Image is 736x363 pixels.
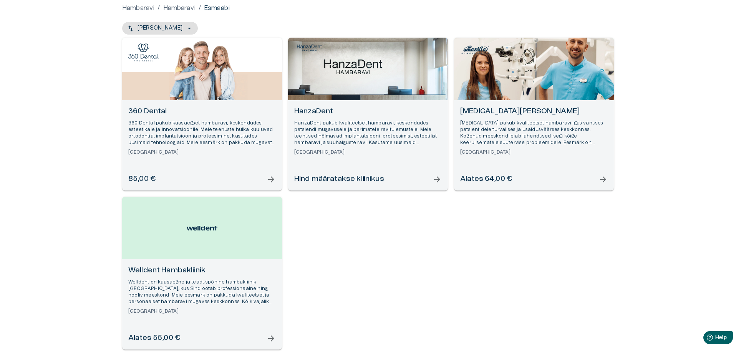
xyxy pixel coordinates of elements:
[433,175,442,184] span: arrow_forward
[460,120,608,146] p: [MEDICAL_DATA] pakub kvaliteetset hambaravi igas vanuses patsientidele turvalises ja usaldusväärs...
[138,24,182,32] p: [PERSON_NAME]
[187,222,217,234] img: Welldent Hambakliinik logo
[128,265,276,276] h6: Welldent Hambakliinik
[294,174,384,184] h6: Hind määratakse kliinikus
[267,175,276,184] span: arrow_forward
[163,3,196,13] a: Hambaravi
[128,333,180,343] h6: Alates 55,00 €
[128,149,276,156] h6: [GEOGRAPHIC_DATA]
[294,149,442,156] h6: [GEOGRAPHIC_DATA]
[128,279,276,305] p: Welldent on kaasaegne ja teaduspõhine hambakliinik [GEOGRAPHIC_DATA], kus Sind ootab professionaa...
[157,3,160,13] p: /
[598,175,608,184] span: arrow_forward
[454,38,614,191] a: Open selected supplier available booking dates
[204,3,230,13] p: Esmaabi
[128,174,156,184] h6: 85,00 €
[460,149,608,156] h6: [GEOGRAPHIC_DATA]
[294,106,442,117] h6: HanzaDent
[294,43,325,53] img: HanzaDent logo
[199,3,201,13] p: /
[460,43,491,56] img: Maxilla Hambakliinik logo
[460,106,608,117] h6: [MEDICAL_DATA][PERSON_NAME]
[294,120,442,146] p: HanzaDent pakub kvaliteetset hambaravi, keskendudes patsiendi mugavusele ja parimatele ravitulemu...
[676,328,736,350] iframe: Help widget launcher
[128,308,276,315] h6: [GEOGRAPHIC_DATA]
[460,174,512,184] h6: Alates 64,00 €
[128,106,276,117] h6: 360 Dental
[122,22,198,35] button: [PERSON_NAME]
[122,38,282,191] a: Open selected supplier available booking dates
[288,38,448,191] a: Open selected supplier available booking dates
[267,334,276,343] span: arrow_forward
[122,197,282,350] a: Open selected supplier available booking dates
[122,3,154,13] a: Hambaravi
[128,120,276,146] p: 360 Dental pakub kaasaegset hambaravi, keskendudes esteetikale ja innovatsioonile. Meie teenuste ...
[128,43,159,61] img: 360 Dental logo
